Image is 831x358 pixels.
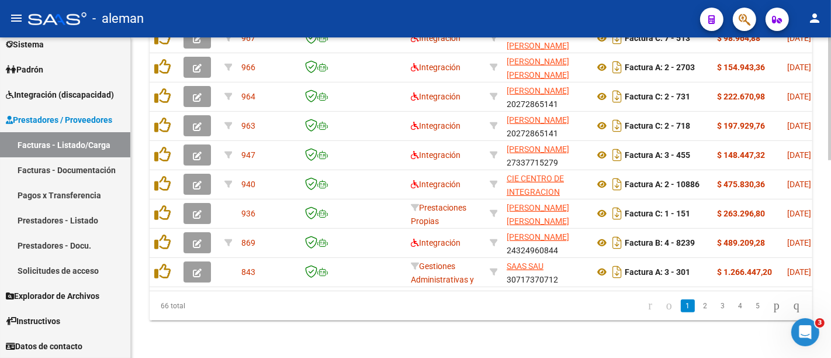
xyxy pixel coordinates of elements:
[625,267,690,277] strong: Factura A: 3 - 301
[507,172,585,197] div: 33711687659
[507,144,569,154] span: [PERSON_NAME]
[42,60,224,97] div: pero no se puede presentar a la SSS, ya que no se puede pedir el subsidio
[205,5,226,26] div: Cerrar
[9,60,224,106] div: Supervisión dice…
[768,300,785,312] a: go to next page
[6,340,82,353] span: Datos de contacto
[411,33,460,43] span: Integración
[507,55,585,80] div: 27169025377
[51,198,215,244] div: en nuestras bandejas en donde revisamos la facturas y las aprobamos para a posterior subirlas y r...
[241,180,255,189] span: 940
[787,180,811,189] span: [DATE]
[507,201,585,226] div: 23261482274
[6,290,99,302] span: Explorador de Archivos
[507,203,569,226] span: [PERSON_NAME] [PERSON_NAME]
[625,121,690,130] strong: Factura C: 2 - 718
[42,191,224,251] div: en nuestras bandejas en donde revisamos la facturas y las aprobamos para a posterior subirlas y r...
[681,300,695,312] a: 1
[717,238,765,247] strong: $ 489.209,28
[787,150,811,160] span: [DATE]
[241,238,255,247] span: 869
[241,63,255,72] span: 966
[787,209,811,218] span: [DATE]
[9,145,224,192] div: Soporte dice…
[625,209,690,218] strong: Factura C: 1 - 151
[788,300,805,312] a: go to last page
[19,152,72,164] div: comprender*
[717,92,765,101] strong: $ 222.670,98
[625,238,695,247] strong: Factura B: 4 - 8239
[717,63,765,72] strong: $ 154.943,36
[732,296,749,316] li: page 4
[751,300,765,312] a: 5
[411,63,460,72] span: Integración
[679,296,697,316] li: page 1
[51,67,215,90] div: pero no se puede presentar a la SSS, ya que no se puede pedir el subsidio
[610,233,625,252] i: Descargar documento
[625,150,690,160] strong: Factura A: 3 - 455
[717,209,765,218] strong: $ 263.296,80
[507,230,585,255] div: 24324960844
[19,173,86,180] div: Soporte • Hace 1m
[610,204,625,223] i: Descargar documento
[411,150,460,160] span: Integración
[787,33,811,43] span: [DATE]
[150,291,280,321] div: 66 total
[411,180,460,189] span: Integración
[787,92,811,101] span: [DATE]
[9,11,23,25] mat-icon: menu
[787,267,811,277] span: [DATE]
[625,180,700,189] strong: Factura A: 2 - 10886
[411,203,466,226] span: Prestaciones Propias
[183,5,205,27] button: Inicio
[8,5,30,27] button: go back
[507,26,585,50] div: 27162519560
[6,315,60,328] span: Instructivos
[717,33,760,43] strong: $ 98.964,88
[507,115,569,125] span: [PERSON_NAME]
[610,175,625,194] i: Descargar documento
[200,264,219,283] button: Enviar un mensaje…
[625,63,695,72] strong: Factura A: 2 - 2703
[610,116,625,135] i: Descargar documento
[6,113,112,126] span: Prestadores / Proveedores
[241,92,255,101] span: 964
[643,300,657,312] a: go to first page
[714,296,732,316] li: page 3
[610,58,625,77] i: Descargar documento
[717,267,772,277] strong: $ 1.266.447,20
[507,86,569,95] span: [PERSON_NAME]
[92,6,144,32] span: - aleman
[241,209,255,218] span: 936
[787,63,811,72] span: [DATE]
[411,92,460,101] span: Integración
[717,180,765,189] strong: $ 475.830,36
[610,87,625,106] i: Descargar documento
[610,146,625,164] i: Descargar documento
[9,106,224,144] div: Soporte dice…
[33,6,52,25] div: Profile image for Soporte
[749,296,767,316] li: page 5
[507,232,569,242] span: [PERSON_NAME]
[787,121,811,130] span: [DATE]
[697,296,714,316] li: page 2
[241,121,255,130] span: 963
[815,318,825,328] span: 3
[610,29,625,47] i: Descargar documento
[507,84,585,109] div: 20272865141
[507,261,543,271] span: SAAS SAU
[9,145,82,171] div: comprender*Soporte • Hace 1m
[698,300,712,312] a: 2
[411,121,460,130] span: Integración
[6,88,114,101] span: Integración (discapacidad)
[661,300,677,312] a: go to previous page
[716,300,730,312] a: 3
[6,38,44,51] span: Sistema
[9,191,224,252] div: Supervisión dice…
[507,143,585,167] div: 27337715279
[733,300,747,312] a: 4
[56,268,65,278] button: Adjuntar un archivo
[19,113,182,136] div: Disculpe pero no termino de ocmprender su consulta
[241,33,255,43] span: 967
[411,238,460,247] span: Integración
